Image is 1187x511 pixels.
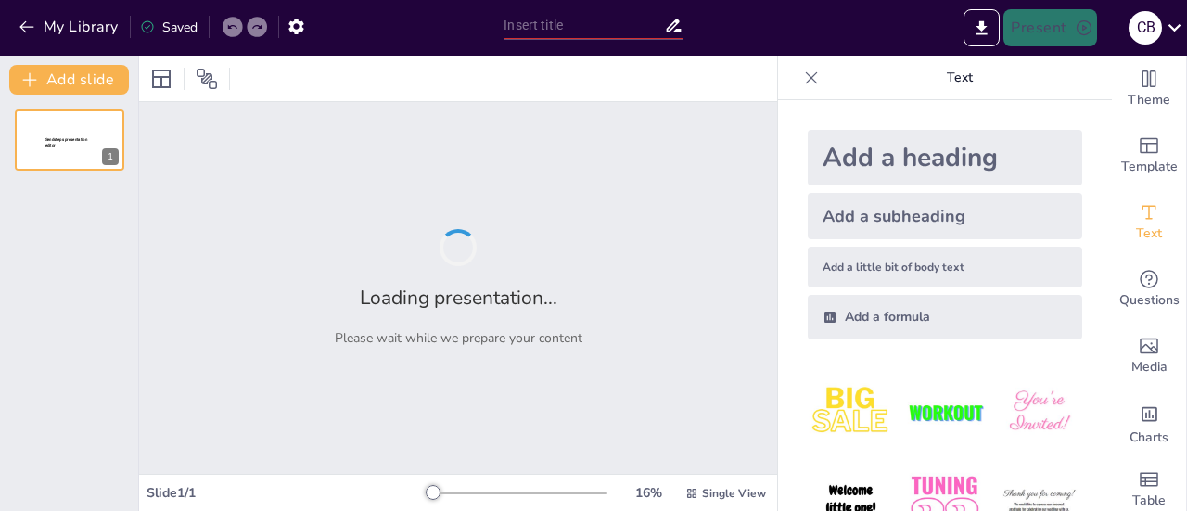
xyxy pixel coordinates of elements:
[147,64,176,94] div: Layout
[808,295,1082,339] div: Add a formula
[964,9,1000,46] button: Export to PowerPoint
[808,247,1082,287] div: Add a little bit of body text
[1112,56,1186,122] div: Change the overall theme
[360,285,557,311] h2: Loading presentation...
[1129,11,1162,45] div: C B
[1129,9,1162,46] button: C B
[140,19,198,36] div: Saved
[1121,157,1178,177] span: Template
[1112,323,1186,390] div: Add images, graphics, shapes or video
[1112,189,1186,256] div: Add text boxes
[702,486,766,501] span: Single View
[808,130,1082,185] div: Add a heading
[1132,491,1166,511] span: Table
[626,484,670,502] div: 16 %
[1112,256,1186,323] div: Get real-time input from your audience
[196,68,218,90] span: Position
[808,193,1082,239] div: Add a subheading
[1128,90,1170,110] span: Theme
[826,56,1093,100] p: Text
[9,65,129,95] button: Add slide
[808,369,894,455] img: 1.jpeg
[1003,9,1096,46] button: Present
[901,369,988,455] img: 2.jpeg
[147,484,429,502] div: Slide 1 / 1
[1119,290,1180,311] span: Questions
[1112,390,1186,456] div: Add charts and graphs
[45,137,87,147] span: Sendsteps presentation editor
[1136,224,1162,244] span: Text
[1112,122,1186,189] div: Add ready made slides
[335,329,582,347] p: Please wait while we prepare your content
[1131,357,1168,377] span: Media
[1130,428,1168,448] span: Charts
[504,12,663,39] input: Insert title
[15,109,124,171] div: 1
[102,148,119,165] div: 1
[14,12,126,42] button: My Library
[996,369,1082,455] img: 3.jpeg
